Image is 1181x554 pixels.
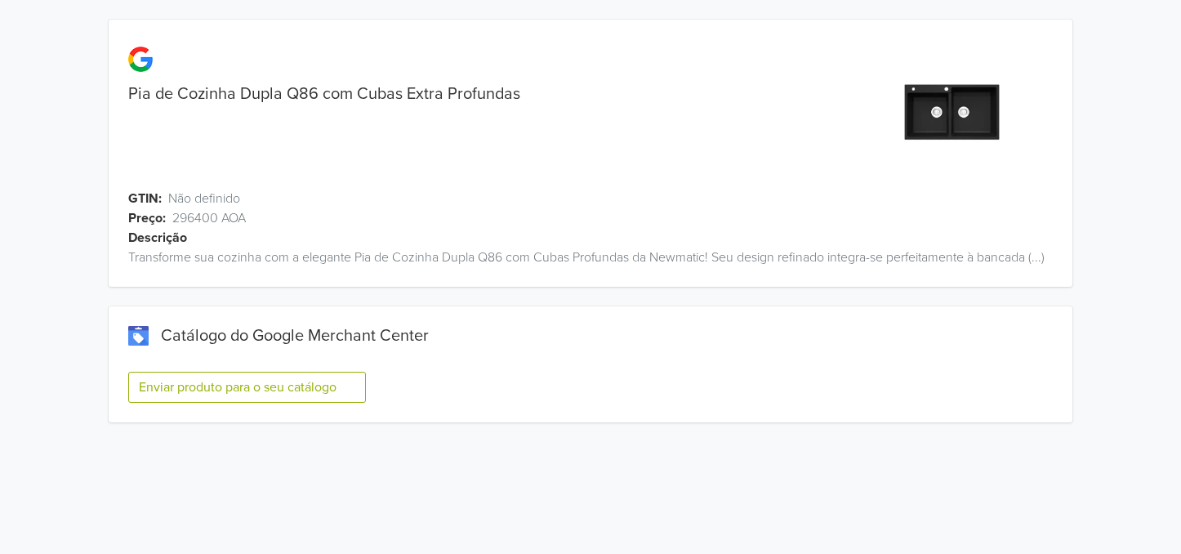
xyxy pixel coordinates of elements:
span: Preço: [128,208,166,228]
span: Não definido [168,189,240,208]
img: product_image [890,52,1014,176]
span: 296400 AOA [172,208,246,228]
div: Descrição [128,228,1092,248]
div: Transforme sua cozinha com a elegante Pia de Cozinha Dupla Q86 com Cubas Profundas da Newmatic! S... [109,248,1072,267]
button: Enviar produto para o seu catálogo [128,372,366,403]
div: Pia de Cozinha Dupla Q86 com Cubas Extra Profundas [109,84,831,104]
span: GTIN: [128,189,162,208]
div: Catálogo do Google Merchant Center [128,326,1053,346]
